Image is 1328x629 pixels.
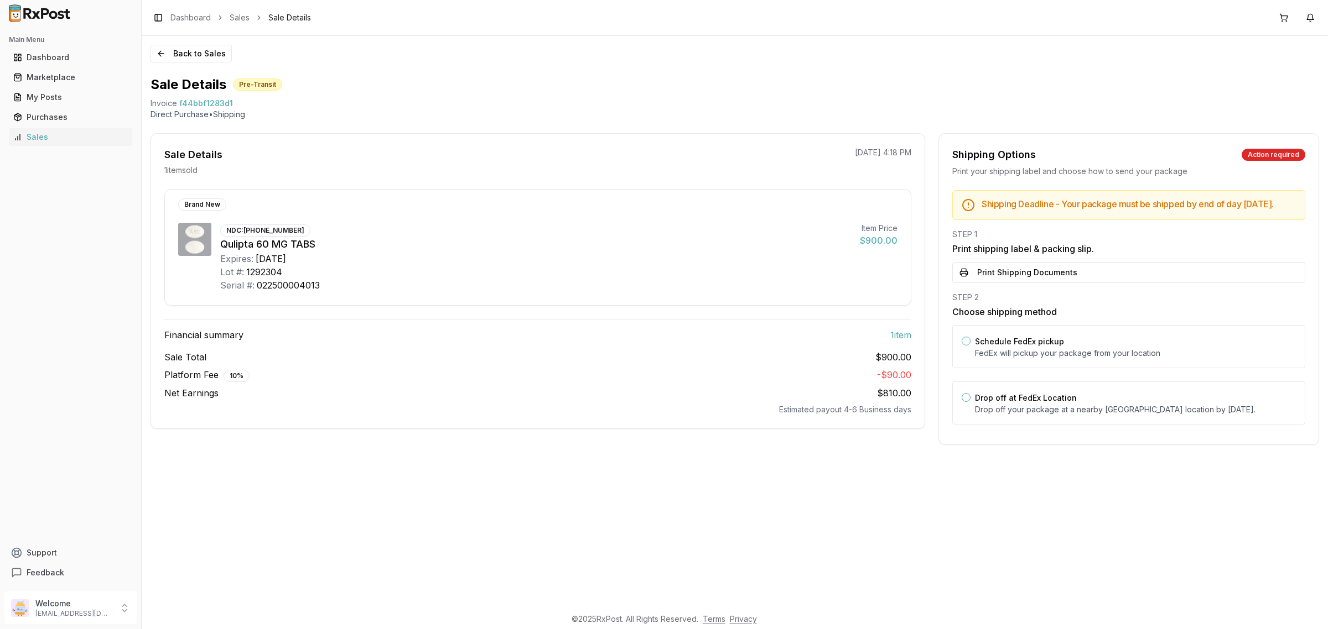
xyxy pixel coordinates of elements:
img: Qulipta 60 MG TABS [178,223,211,256]
div: Sales [13,132,128,143]
div: Print your shipping label and choose how to send your package [952,166,1305,177]
button: Feedback [4,563,137,583]
a: Dashboard [170,12,211,23]
h5: Shipping Deadline - Your package must be shipped by end of day [DATE] . [982,200,1296,208]
div: Lot #: [220,265,244,279]
span: Sale Details [268,12,311,23]
a: Terms [703,614,725,623]
p: Welcome [35,598,112,609]
span: Sale Total [164,350,206,364]
span: Feedback [27,567,64,578]
div: Marketplace [13,72,128,83]
h1: Sale Details [151,76,226,93]
div: Qulipta 60 MG TABS [220,237,851,252]
span: $900.00 [875,350,911,364]
a: Sales [9,127,132,147]
label: Schedule FedEx pickup [975,337,1064,346]
a: Marketplace [9,67,132,87]
div: Sale Details [164,147,222,163]
p: Direct Purchase • Shipping [151,109,1319,120]
div: 022500004013 [257,279,320,292]
span: - $90.00 [877,369,911,380]
button: Support [4,543,137,563]
div: Expires: [220,252,253,265]
div: 1292304 [246,265,282,279]
img: RxPost Logo [4,4,75,22]
div: My Posts [13,92,128,103]
div: Shipping Options [952,147,1036,163]
button: Dashboard [4,49,137,66]
button: Sales [4,128,137,146]
span: $810.00 [877,387,911,399]
span: f44bbf1283d1 [179,98,233,109]
span: 1 item [890,328,911,342]
button: Back to Sales [151,45,232,62]
div: [DATE] [256,252,286,265]
label: Drop off at FedEx Location [975,393,1077,402]
button: Print Shipping Documents [952,262,1305,283]
div: NDC: [PHONE_NUMBER] [220,224,310,237]
div: STEP 1 [952,229,1305,240]
div: 10 % [224,370,250,382]
span: Net Earnings [164,386,219,400]
div: Item Price [860,223,898,234]
span: Financial summary [164,328,243,342]
p: [DATE] 4:18 PM [855,147,911,158]
div: Serial #: [220,279,255,292]
div: Pre-Transit [233,78,282,91]
div: Action required [1242,149,1305,161]
p: 1 item sold [164,165,198,176]
button: My Posts [4,88,137,106]
a: Dashboard [9,48,132,67]
nav: breadcrumb [170,12,311,23]
span: Platform Fee [164,368,250,382]
button: Purchases [4,108,137,126]
a: My Posts [9,87,132,107]
p: Drop off your package at a nearby [GEOGRAPHIC_DATA] location by [DATE] . [975,404,1296,415]
div: Dashboard [13,52,128,63]
h3: Print shipping label & packing slip. [952,242,1305,255]
div: Purchases [13,112,128,123]
a: Purchases [9,107,132,127]
img: User avatar [11,599,29,617]
p: [EMAIL_ADDRESS][DOMAIN_NAME] [35,609,112,618]
button: Marketplace [4,69,137,86]
h3: Choose shipping method [952,305,1305,318]
div: Brand New [178,198,226,211]
h2: Main Menu [9,35,132,44]
div: STEP 2 [952,292,1305,303]
div: $900.00 [860,234,898,247]
p: FedEx will pickup your package from your location [975,348,1296,359]
a: Sales [230,12,250,23]
div: Invoice [151,98,177,109]
div: Estimated payout 4-6 Business days [164,404,911,415]
a: Privacy [730,614,757,623]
